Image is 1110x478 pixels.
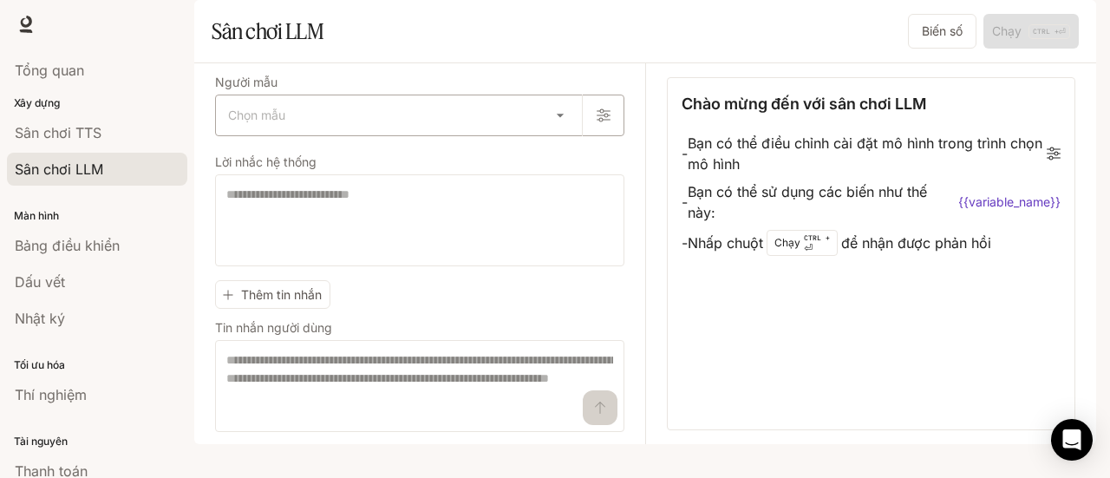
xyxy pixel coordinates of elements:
[804,233,830,242] font: CTRL +
[922,23,963,38] font: Biến số
[216,95,582,135] div: Chọn mẫu
[215,75,277,89] font: Người mẫu
[841,234,991,252] font: để nhận được phản hồi
[688,134,1042,173] font: Bạn có thể điều chỉnh cài đặt mô hình trong trình chọn mô hình
[688,183,927,221] font: Bạn có thể sử dụng các biến như thế này:
[958,193,1061,211] code: {{variable_name}}
[212,18,323,44] font: Sân chơi LLM
[804,242,813,254] font: ⏎
[215,280,330,309] button: Thêm tin nhắn
[908,14,976,49] button: Biến số
[215,154,317,169] font: Lời nhắc hệ thống
[241,287,322,302] font: Thêm tin nhắn
[682,193,688,211] font: -
[682,145,688,162] font: -
[682,95,926,113] font: Chào mừng đến với sân chơi LLM
[228,108,285,122] font: Chọn mẫu
[682,234,688,252] font: -
[774,236,800,249] font: Chạy
[1051,419,1093,461] div: Mở Intercom Messenger
[215,320,332,335] font: Tin nhắn người dùng
[688,234,763,252] font: Nhấp chuột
